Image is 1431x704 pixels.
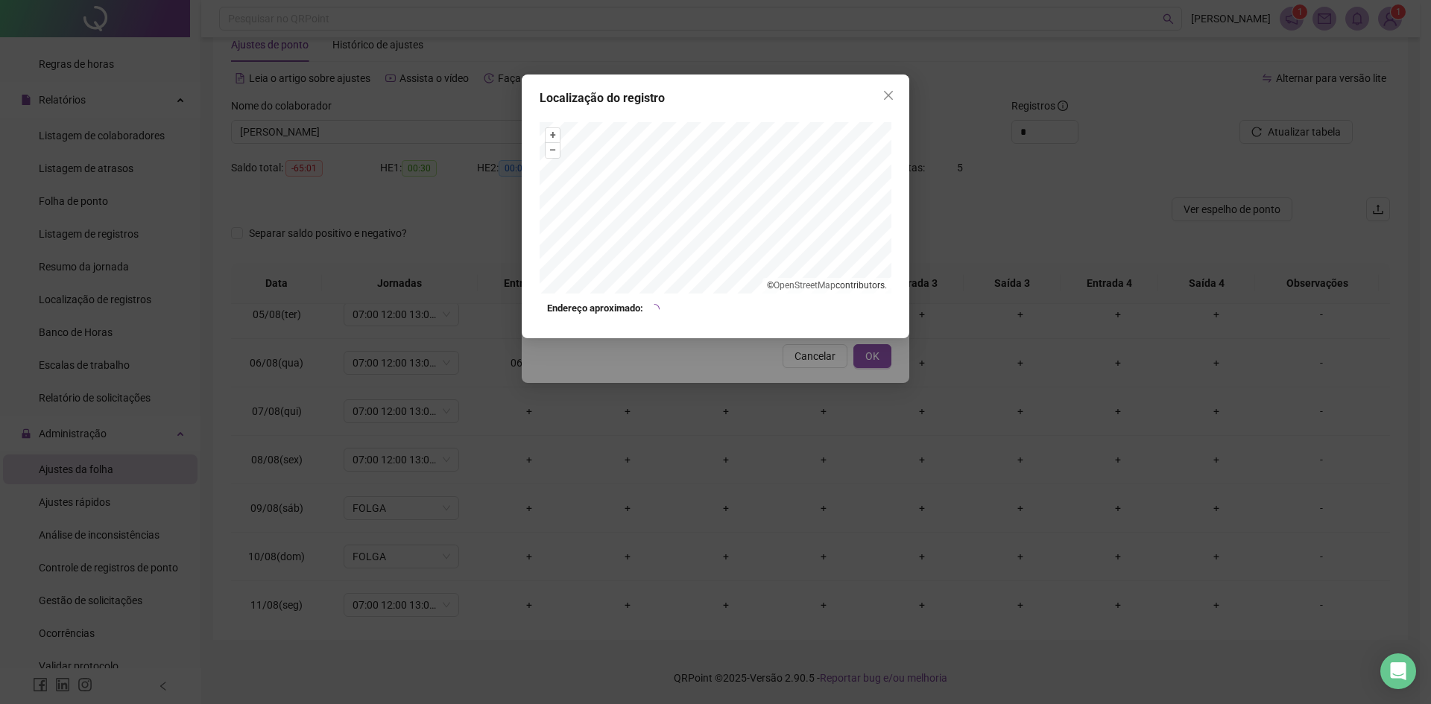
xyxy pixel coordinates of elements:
div: Localização do registro [540,89,891,107]
div: Open Intercom Messenger [1380,653,1416,689]
button: – [546,143,560,157]
strong: Endereço aproximado: [547,301,643,316]
a: OpenStreetMap [774,280,835,291]
span: close [882,89,894,101]
li: © contributors. [767,280,887,291]
button: Close [876,83,900,107]
button: + [546,128,560,142]
span: loading [649,304,660,314]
